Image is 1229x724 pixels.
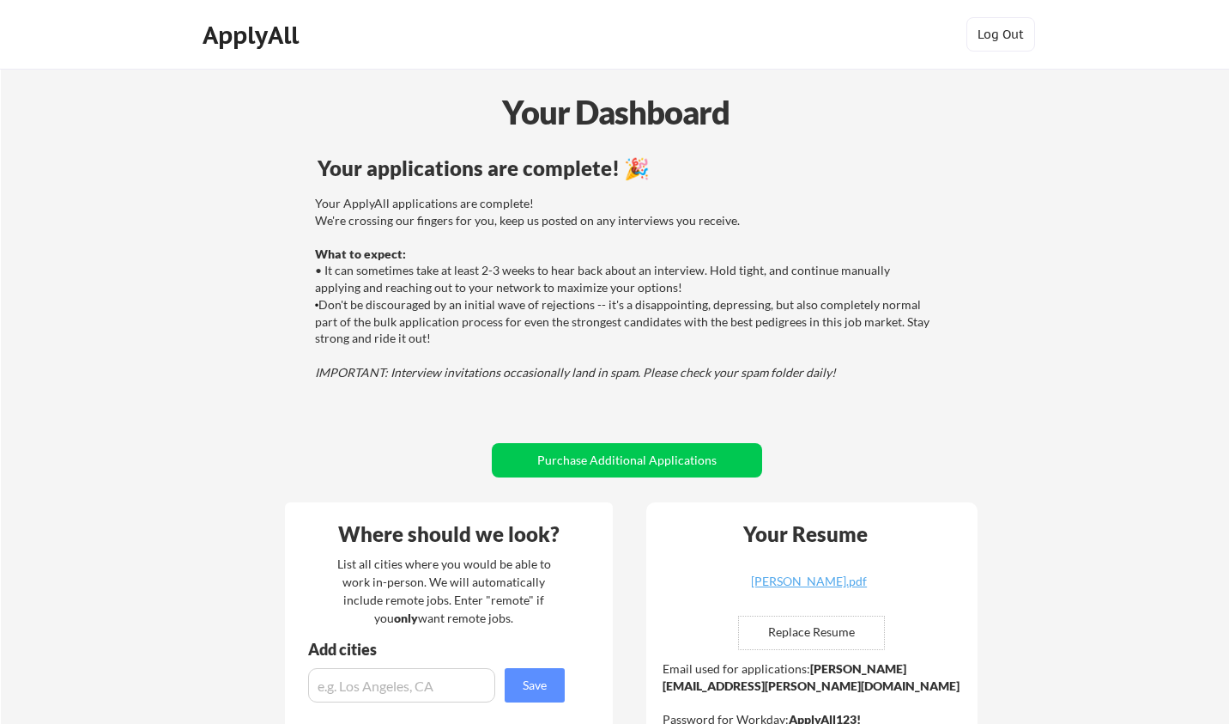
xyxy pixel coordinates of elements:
div: List all cities where you would be able to work in-person. We will automatically include remote j... [326,555,562,627]
button: Save [505,668,565,703]
strong: What to expect: [315,246,406,261]
button: Log Out [966,17,1035,52]
div: Your Resume [721,524,891,545]
div: [PERSON_NAME].pdf [707,575,911,587]
div: Your applications are complete! 🎉 [318,158,936,179]
button: Purchase Additional Applications [492,443,762,478]
font: • [315,299,319,312]
strong: only [394,611,418,625]
div: Your Dashboard [2,88,1229,137]
div: Add cities [308,642,569,657]
strong: [PERSON_NAME][EMAIL_ADDRESS][PERSON_NAME][DOMAIN_NAME] [663,661,960,693]
div: ApplyAll [203,21,304,50]
div: Your ApplyAll applications are complete! We're crossing our fingers for you, keep us posted on an... [315,195,934,380]
input: e.g. Los Angeles, CA [308,668,495,703]
div: Where should we look? [289,524,608,545]
em: IMPORTANT: Interview invitations occasionally land in spam. Please check your spam folder daily! [315,365,836,380]
a: [PERSON_NAME].pdf [707,575,911,602]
